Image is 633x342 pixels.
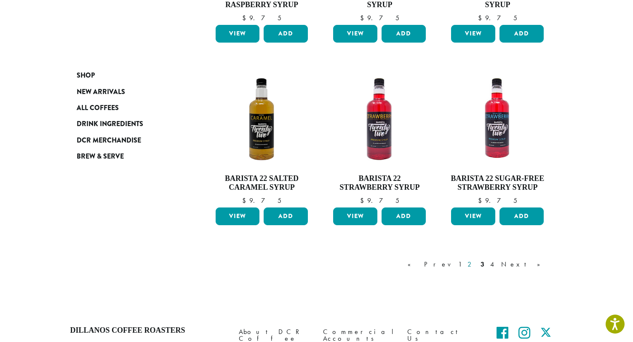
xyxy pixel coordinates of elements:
[478,196,517,205] bdi: 9.75
[77,100,178,116] a: All Coffees
[360,13,367,22] span: $
[77,151,124,162] span: Brew & Serve
[214,70,310,204] a: Barista 22 Salted Caramel Syrup $9.75
[479,259,486,269] a: 3
[489,259,497,269] a: 4
[360,196,399,205] bdi: 9.75
[70,326,226,335] h4: Dillanos Coffee Roasters
[331,70,428,204] a: Barista 22 Strawberry Syrup $9.75
[242,196,249,205] span: $
[478,13,485,22] span: $
[451,25,495,43] a: View
[264,25,308,43] button: Add
[77,83,178,100] a: New Arrivals
[77,148,178,164] a: Brew & Serve
[77,132,178,148] a: DCR Merchandise
[242,196,281,205] bdi: 9.75
[77,116,178,132] a: Drink Ingredients
[77,119,143,129] span: Drink Ingredients
[449,174,546,192] h4: Barista 22 Sugar-Free Strawberry Syrup
[360,13,399,22] bdi: 9.75
[242,13,281,22] bdi: 9.75
[478,13,517,22] bdi: 9.75
[478,196,485,205] span: $
[457,259,463,269] a: 1
[216,25,260,43] a: View
[214,174,310,192] h4: Barista 22 Salted Caramel Syrup
[77,103,119,113] span: All Coffees
[499,207,544,225] button: Add
[264,207,308,225] button: Add
[499,25,544,43] button: Add
[382,207,426,225] button: Add
[216,207,260,225] a: View
[406,259,454,269] a: « Prev
[331,70,428,167] img: STRAWBERRY-300x300.png
[449,70,546,204] a: Barista 22 Sugar-Free Strawberry Syrup $9.75
[77,135,141,146] span: DCR Merchandise
[77,87,125,97] span: New Arrivals
[77,67,178,83] a: Shop
[466,259,476,269] a: 2
[451,207,495,225] a: View
[333,25,377,43] a: View
[499,259,548,269] a: Next »
[382,25,426,43] button: Add
[242,13,249,22] span: $
[77,70,95,81] span: Shop
[360,196,367,205] span: $
[333,207,377,225] a: View
[213,70,310,167] img: B22-Salted-Caramel-Syrup-1200x-300x300.png
[449,70,546,167] img: SF-STRAWBERRY-300x300.png
[331,174,428,192] h4: Barista 22 Strawberry Syrup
